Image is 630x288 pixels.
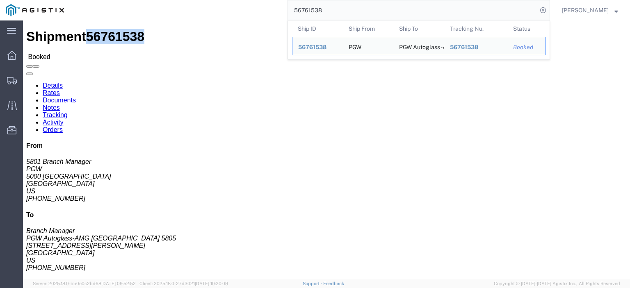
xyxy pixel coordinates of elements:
[139,281,228,286] span: Client: 2025.18.0-27d3021
[298,44,326,50] span: 56761538
[562,6,609,15] span: Jesse Jordan
[444,20,508,37] th: Tracking Nu.
[6,4,64,16] img: logo
[343,20,394,37] th: Ship From
[288,0,537,20] input: Search for shipment number, reference number
[399,37,438,55] div: PGW Autoglass-AMG San Antonio 5805
[195,281,228,286] span: [DATE] 10:20:09
[393,20,444,37] th: Ship To
[349,37,361,55] div: PGW
[494,280,620,287] span: Copyright © [DATE]-[DATE] Agistix Inc., All Rights Reserved
[298,43,337,52] div: 56761538
[101,281,136,286] span: [DATE] 09:52:52
[450,44,478,50] span: 56761538
[303,281,323,286] a: Support
[562,5,619,15] button: [PERSON_NAME]
[292,20,550,59] table: Search Results
[23,20,630,279] iframe: FS Legacy Container
[507,20,546,37] th: Status
[323,281,344,286] a: Feedback
[292,20,343,37] th: Ship ID
[33,281,136,286] span: Server: 2025.18.0-bb0e0c2bd68
[513,43,539,52] div: Booked
[450,43,502,52] div: 56761538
